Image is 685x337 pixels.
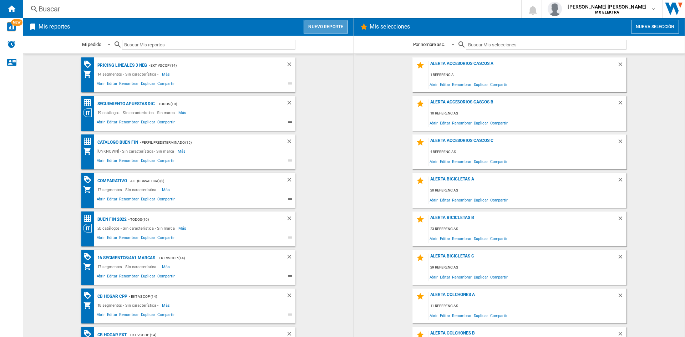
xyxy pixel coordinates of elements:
[140,311,156,320] span: Duplicar
[127,177,272,185] div: - ALL (dbasaldua) (2)
[428,292,617,302] div: Alerta Colchones A
[617,99,626,109] div: Borrar
[106,273,118,281] span: Editar
[83,147,96,155] div: Mi colección
[83,214,96,223] div: Matriz de precios
[439,272,451,282] span: Editar
[127,215,272,224] div: - Todos (10)
[118,234,139,243] span: Renombrar
[489,311,509,320] span: Compartir
[156,196,176,204] span: Compartir
[140,196,156,204] span: Duplicar
[106,234,118,243] span: Editar
[428,61,617,71] div: Alerta Accesorios Cascos A
[489,195,509,205] span: Compartir
[451,118,472,128] span: Renombrar
[439,80,451,89] span: Editar
[96,99,155,108] div: Seguimiento Apuestas Dic
[118,311,139,320] span: Renombrar
[106,119,118,127] span: Editar
[428,272,439,282] span: Abrir
[428,157,439,166] span: Abrir
[451,157,472,166] span: Renombrar
[96,215,127,224] div: Buen Fin 2022
[96,108,179,117] div: 19 catálogos - Sin característica - Sin marca
[96,262,162,271] div: 17 segmentos - Sin característica -
[617,215,626,225] div: Borrar
[155,99,272,108] div: - Todos (10)
[106,311,118,320] span: Editar
[568,3,646,10] span: [PERSON_NAME] [PERSON_NAME]
[428,80,439,89] span: Abrir
[96,254,156,262] div: 16 segmentos/461 marcas
[156,80,176,89] span: Compartir
[473,195,489,205] span: Duplicar
[127,292,272,301] div: - EKT vs Cop (14)
[428,118,439,128] span: Abrir
[156,157,176,166] span: Compartir
[428,215,617,225] div: Alerta Bicicletas B
[473,272,489,282] span: Duplicar
[106,157,118,166] span: Editar
[489,80,509,89] span: Compartir
[439,157,451,166] span: Editar
[428,109,626,118] div: 10 referencias
[451,234,472,243] span: Renombrar
[617,292,626,302] div: Borrar
[489,157,509,166] span: Compartir
[96,301,162,310] div: 18 segmentos - Sin característica -
[96,80,106,89] span: Abrir
[439,234,451,243] span: Editar
[451,195,472,205] span: Renombrar
[83,301,96,310] div: Mi colección
[413,42,446,47] div: Por nombre asc.
[156,234,176,243] span: Compartir
[96,157,106,166] span: Abrir
[368,20,412,34] h2: Mis selecciones
[489,118,509,128] span: Compartir
[96,224,179,233] div: 20 catálogos - Sin característica - Sin marca
[96,234,106,243] span: Abrir
[631,20,679,34] button: Nueva selección
[595,10,619,15] b: MX ELEKTRA
[286,215,295,224] div: Borrar
[118,119,139,127] span: Renombrar
[83,185,96,194] div: Mi colección
[147,61,272,70] div: - EKT vs Cop (14)
[96,70,162,78] div: 14 segmentos - Sin característica -
[82,42,101,47] div: Mi pedido
[118,273,139,281] span: Renombrar
[156,273,176,281] span: Compartir
[83,70,96,78] div: Mi colección
[428,177,617,186] div: Alerta Bicicletas A
[83,175,96,184] div: Matriz de PROMOCIONES
[428,254,617,263] div: Alerta Bicicletas C
[7,22,16,31] img: wise-card.svg
[489,234,509,243] span: Compartir
[96,61,147,70] div: Pricing lineales 3 neg
[473,118,489,128] span: Duplicar
[140,157,156,166] span: Duplicar
[428,99,617,109] div: Alerta Accesorios Cascos B
[140,119,156,127] span: Duplicar
[96,147,178,155] div: [UNKNOWN] - Sin característica - Sin marca
[617,138,626,148] div: Borrar
[489,272,509,282] span: Compartir
[83,224,96,233] div: Visión Categoría
[37,20,71,34] h2: Mis reportes
[118,80,139,89] span: Renombrar
[473,234,489,243] span: Duplicar
[162,185,171,194] span: Más
[428,234,439,243] span: Abrir
[11,19,22,26] span: NEW
[83,98,96,107] div: Matriz de precios
[439,311,451,320] span: Editar
[155,254,272,262] div: - EKT vs Cop (14)
[83,60,96,69] div: Matriz de PROMOCIONES
[428,302,626,311] div: 11 referencias
[106,80,118,89] span: Editar
[162,301,171,310] span: Más
[286,99,295,108] div: Borrar
[428,138,617,148] div: Alerta Accesorios Cascos C
[140,80,156,89] span: Duplicar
